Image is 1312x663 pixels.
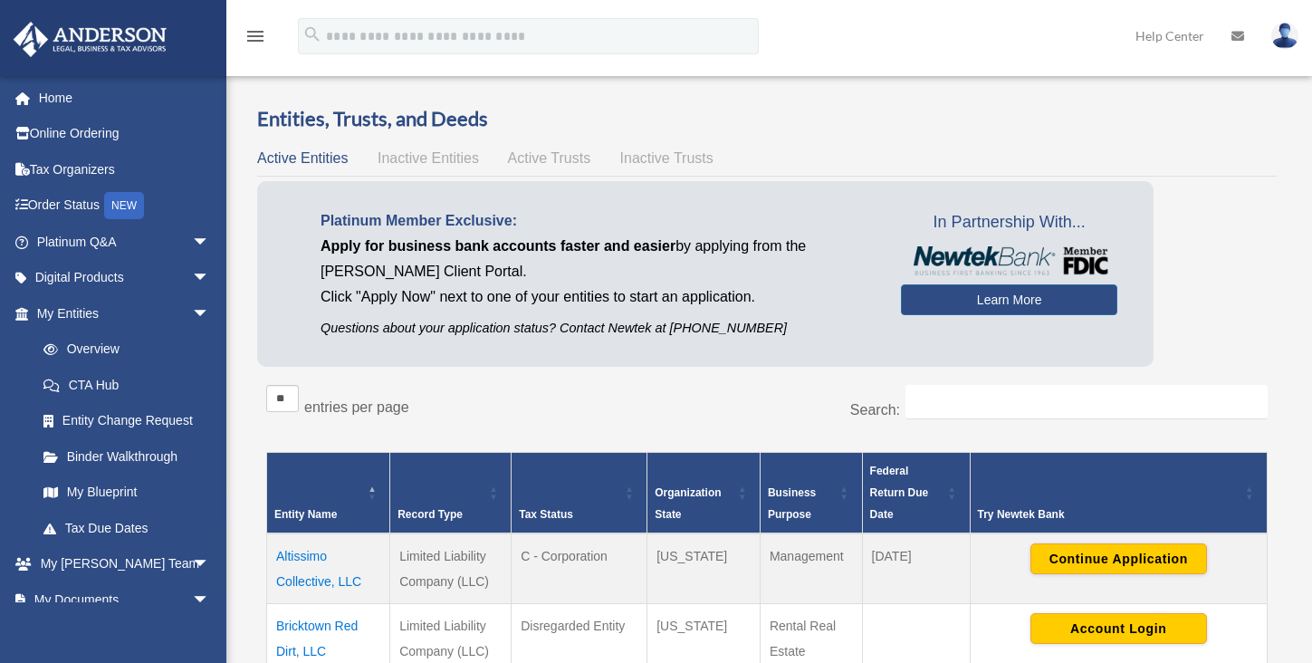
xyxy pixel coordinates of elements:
a: Account Login [1030,620,1207,635]
a: Entity Change Request [25,403,228,439]
img: Anderson Advisors Platinum Portal [8,22,172,57]
span: arrow_drop_down [192,295,228,332]
th: Business Purpose: Activate to sort [760,452,862,533]
th: Federal Return Due Date: Activate to sort [862,452,970,533]
td: Altissimo Collective, LLC [267,533,390,604]
td: [US_STATE] [647,533,761,604]
a: Online Ordering [13,116,237,152]
span: Federal Return Due Date [870,465,929,521]
span: arrow_drop_down [192,260,228,297]
a: My Entitiesarrow_drop_down [13,295,228,331]
a: My Documentsarrow_drop_down [13,581,237,618]
a: Tax Due Dates [25,510,228,546]
a: Order StatusNEW [13,187,237,225]
p: Click "Apply Now" next to one of your entities to start an application. [321,284,874,310]
p: Questions about your application status? Contact Newtek at [PHONE_NUMBER] [321,317,874,340]
a: My [PERSON_NAME] Teamarrow_drop_down [13,546,237,582]
span: Active Entities [257,150,348,166]
div: NEW [104,192,144,219]
span: Business Purpose [768,486,816,521]
span: Organization State [655,486,721,521]
th: Organization State: Activate to sort [647,452,761,533]
img: NewtekBankLogoSM.png [910,246,1108,275]
p: by applying from the [PERSON_NAME] Client Portal. [321,234,874,284]
span: Tax Status [519,508,573,521]
span: Inactive Trusts [620,150,713,166]
a: Digital Productsarrow_drop_down [13,260,237,296]
td: Management [760,533,862,604]
span: Entity Name [274,508,337,521]
span: Active Trusts [508,150,591,166]
span: arrow_drop_down [192,546,228,583]
span: arrow_drop_down [192,581,228,619]
a: Overview [25,331,219,368]
h3: Entities, Trusts, and Deeds [257,105,1277,133]
a: My Blueprint [25,475,228,511]
a: Binder Walkthrough [25,438,228,475]
img: User Pic [1271,23,1298,49]
button: Continue Application [1030,543,1207,574]
td: [DATE] [862,533,970,604]
th: Try Newtek Bank : Activate to sort [970,452,1267,533]
a: Home [13,80,237,116]
th: Entity Name: Activate to invert sorting [267,452,390,533]
i: menu [244,25,266,47]
a: menu [244,32,266,47]
p: Platinum Member Exclusive: [321,208,874,234]
label: entries per page [304,399,409,415]
a: CTA Hub [25,367,228,403]
span: In Partnership With... [901,208,1117,237]
a: Platinum Q&Aarrow_drop_down [13,224,237,260]
span: Apply for business bank accounts faster and easier [321,238,675,254]
span: Record Type [397,508,463,521]
th: Tax Status: Activate to sort [512,452,647,533]
span: Inactive Entities [378,150,479,166]
a: Learn More [901,284,1117,315]
td: Limited Liability Company (LLC) [390,533,512,604]
span: arrow_drop_down [192,224,228,261]
button: Account Login [1030,613,1207,644]
a: Tax Organizers [13,151,237,187]
td: C - Corporation [512,533,647,604]
i: search [302,24,322,44]
div: Try Newtek Bank [978,504,1240,525]
label: Search: [850,402,900,418]
th: Record Type: Activate to sort [390,452,512,533]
